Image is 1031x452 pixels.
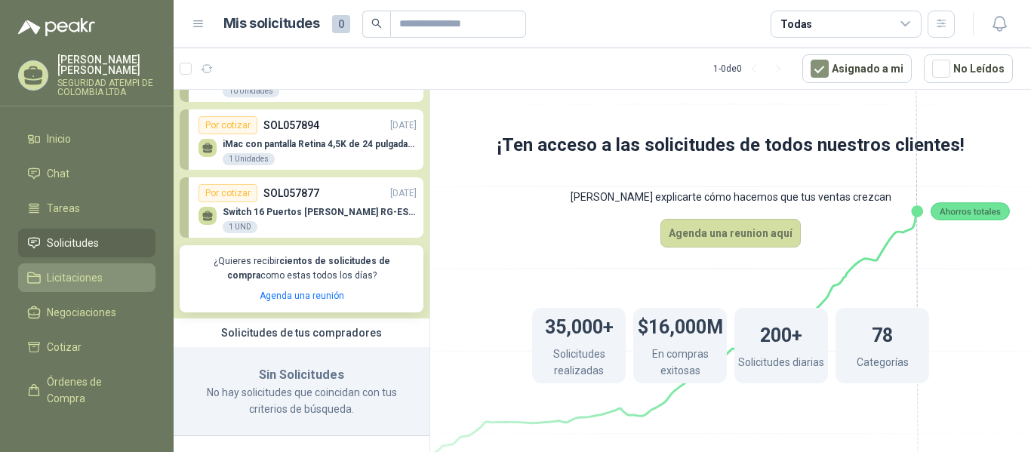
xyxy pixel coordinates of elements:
[18,194,155,223] a: Tareas
[18,298,155,327] a: Negociaciones
[857,354,909,374] p: Categorías
[223,13,320,35] h1: Mis solicitudes
[180,177,423,238] a: Por cotizarSOL057877[DATE] Switch 16 Puertos [PERSON_NAME] RG-ES220GS-P1 UND
[47,304,116,321] span: Negociaciones
[760,317,802,350] h1: 200+
[18,18,95,36] img: Logo peakr
[332,15,350,33] span: 0
[57,78,155,97] p: SEGURIDAD ATEMPI DE COLOMBIA LTDA
[780,16,812,32] div: Todas
[223,85,279,97] div: 10 Unidades
[57,54,155,75] p: [PERSON_NAME] [PERSON_NAME]
[180,109,423,170] a: Por cotizarSOL057894[DATE] iMac con pantalla Retina 4,5K de 24 pulgadas M41 Unidades
[633,346,727,383] p: En compras exitosas
[199,116,257,134] div: Por cotizar
[924,54,1013,83] button: No Leídos
[260,291,344,301] a: Agenda una reunión
[18,125,155,153] a: Inicio
[371,18,382,29] span: search
[18,229,155,257] a: Solicitudes
[18,159,155,188] a: Chat
[263,117,319,134] p: SOL057894
[390,118,417,133] p: [DATE]
[223,207,417,217] p: Switch 16 Puertos [PERSON_NAME] RG-ES220GS-P
[174,318,429,347] div: Solicitudes de tus compradores
[660,219,801,248] button: Agenda una reunion aquí
[47,200,80,217] span: Tareas
[47,165,69,182] span: Chat
[47,235,99,251] span: Solicitudes
[872,317,893,350] h1: 78
[390,186,417,201] p: [DATE]
[192,365,411,385] h3: Sin Solicitudes
[532,346,626,383] p: Solicitudes realizadas
[638,309,723,342] h1: $16,000M
[223,221,257,233] div: 1 UND
[18,263,155,292] a: Licitaciones
[18,333,155,361] a: Cotizar
[223,153,275,165] div: 1 Unidades
[223,139,417,149] p: iMac con pantalla Retina 4,5K de 24 pulgadas M4
[263,185,319,201] p: SOL057877
[47,131,71,147] span: Inicio
[47,339,82,355] span: Cotizar
[189,254,414,283] p: ¿Quieres recibir como estas todos los días?
[18,367,155,413] a: Órdenes de Compra
[192,384,411,417] p: No hay solicitudes que coincidan con tus criterios de búsqueda.
[199,184,257,202] div: Por cotizar
[738,354,824,374] p: Solicitudes diarias
[802,54,912,83] button: Asignado a mi
[713,57,790,81] div: 1 - 0 de 0
[227,256,390,281] b: cientos de solicitudes de compra
[47,269,103,286] span: Licitaciones
[47,374,141,407] span: Órdenes de Compra
[545,309,614,342] h1: 35,000+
